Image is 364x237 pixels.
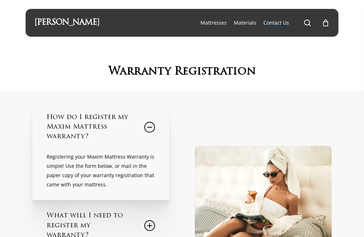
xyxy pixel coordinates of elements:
a: Cart [322,19,330,27]
a: Mattresses [200,19,227,26]
a: Materials [234,19,256,26]
a: [PERSON_NAME] [34,19,100,27]
p: Registering your Maxim Mattress Warranty is simple! Use the form below, or mail in the paper copy... [47,152,155,189]
nav: Main Menu [197,9,330,37]
h3: Warranty Registration [57,66,308,78]
a: How do I register my Maxim Mattress warranty? [47,102,155,153]
a: Contact Us [263,19,289,26]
